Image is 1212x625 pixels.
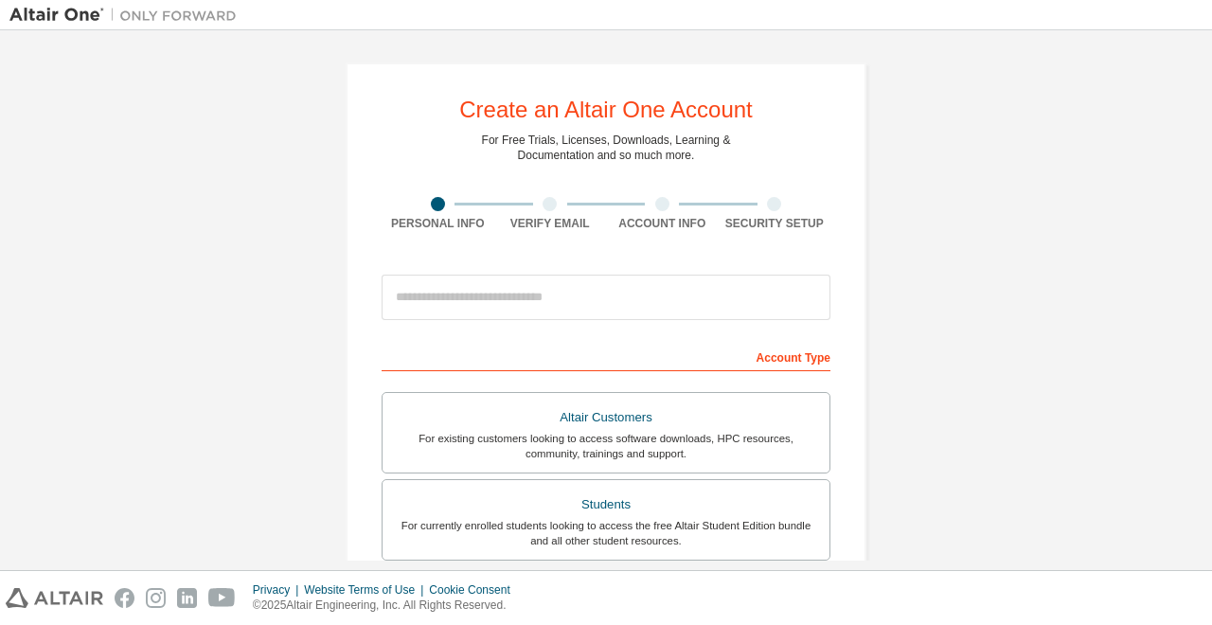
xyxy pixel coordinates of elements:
[177,588,197,608] img: linkedin.svg
[429,582,521,598] div: Cookie Consent
[208,588,236,608] img: youtube.svg
[6,588,103,608] img: altair_logo.svg
[606,216,719,231] div: Account Info
[494,216,607,231] div: Verify Email
[394,404,818,431] div: Altair Customers
[9,6,246,25] img: Altair One
[382,341,830,371] div: Account Type
[253,598,522,614] p: © 2025 Altair Engineering, Inc. All Rights Reserved.
[304,582,429,598] div: Website Terms of Use
[115,588,134,608] img: facebook.svg
[382,216,494,231] div: Personal Info
[394,491,818,518] div: Students
[394,518,818,548] div: For currently enrolled students looking to access the free Altair Student Edition bundle and all ...
[146,588,166,608] img: instagram.svg
[719,216,831,231] div: Security Setup
[482,133,731,163] div: For Free Trials, Licenses, Downloads, Learning & Documentation and so much more.
[459,98,753,121] div: Create an Altair One Account
[253,582,304,598] div: Privacy
[394,431,818,461] div: For existing customers looking to access software downloads, HPC resources, community, trainings ...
